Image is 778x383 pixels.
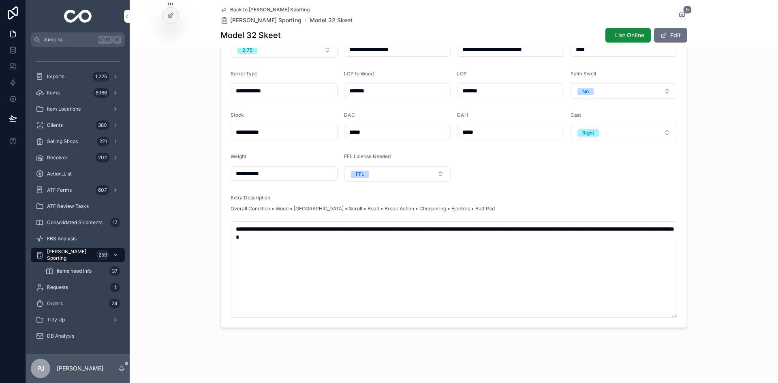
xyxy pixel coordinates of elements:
[96,250,109,260] div: 259
[47,284,68,291] span: Requests
[31,312,125,327] a: Tidy Up
[356,171,364,178] div: FFL
[31,150,125,165] a: Receiver202
[31,86,125,100] a: Items8,166
[457,112,468,118] span: DAH
[26,47,130,354] div: scrollable content
[582,129,594,137] div: Right
[242,47,252,54] div: 2.75
[310,16,353,24] a: Model 32 Skeet
[43,36,95,43] span: Jump to...
[109,299,120,308] div: 24
[231,42,338,58] button: Select Button
[31,199,125,214] a: ATF Review Tasks
[37,364,44,373] span: PJ
[47,248,93,261] span: [PERSON_NAME] Sporting
[47,138,78,145] span: Selling Shops
[47,122,63,128] span: Clients
[582,88,589,95] div: No
[231,205,495,212] p: Overall Condition • Wood • [GEOGRAPHIC_DATA] • Scroll • Bead • Break Action • Chequering • Ejecto...
[47,171,72,177] span: Action_List
[47,203,89,210] span: ATF Review Tasks
[47,317,65,323] span: Tidy Up
[110,282,120,292] div: 1
[57,268,92,274] span: Items need Info
[31,329,125,343] a: DB Analysis
[31,32,125,47] button: Jump to...CtrlK
[31,231,125,246] a: FBS Analysis
[231,112,244,118] span: Stock
[605,28,651,43] button: List Online
[47,154,68,161] span: Receiver
[31,134,125,149] a: Selling Shops221
[571,71,596,77] span: Palm Swell
[97,137,109,146] div: 221
[231,195,270,201] span: Extra Description
[31,296,125,311] a: Orders24
[31,215,125,230] a: Consolidated Shipments17
[31,167,125,181] a: Action_List
[220,16,301,24] a: [PERSON_NAME] Sporting
[571,125,678,140] button: Select Button
[230,16,301,24] span: [PERSON_NAME] Sporting
[93,88,109,98] div: 8,166
[41,264,125,278] a: Items need Info37
[114,36,121,43] span: K
[231,153,246,159] span: Weight
[31,183,125,197] a: ATF Forms607
[571,83,678,99] button: Select Button
[64,10,92,23] img: App logo
[47,106,81,112] span: Item Locations
[230,6,310,13] span: Back to [PERSON_NAME] Sporting
[344,153,391,159] span: FFL License Needed
[683,6,692,14] span: 5
[96,153,109,163] div: 202
[96,120,109,130] div: 380
[93,72,109,81] div: 1,225
[231,71,257,77] span: Barrel Type
[344,112,355,118] span: DAC
[344,166,451,182] button: Select Button
[220,6,310,13] a: Back to [PERSON_NAME] Sporting
[31,280,125,295] a: Requests1
[47,219,103,226] span: Consolidated Shipments
[677,11,687,21] button: 5
[47,333,74,339] span: DB Analysis
[47,90,60,96] span: Items
[98,36,113,44] span: Ctrl
[31,118,125,133] a: Clients380
[571,112,581,118] span: Cast
[31,102,125,116] a: Item Locations
[110,218,120,227] div: 17
[109,266,120,276] div: 37
[654,28,687,43] button: Edit
[57,364,103,372] p: [PERSON_NAME]
[31,69,125,84] a: Imports1,225
[457,71,467,77] span: LOP
[47,300,63,307] span: Orders
[47,187,72,193] span: ATF Forms
[220,30,281,41] h1: Model 32 Skeet
[615,31,644,39] span: List Online
[96,185,109,195] div: 607
[47,235,77,242] span: FBS Analysis
[31,248,125,262] a: [PERSON_NAME] Sporting259
[47,73,64,80] span: Imports
[344,71,374,77] span: LOP to Wood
